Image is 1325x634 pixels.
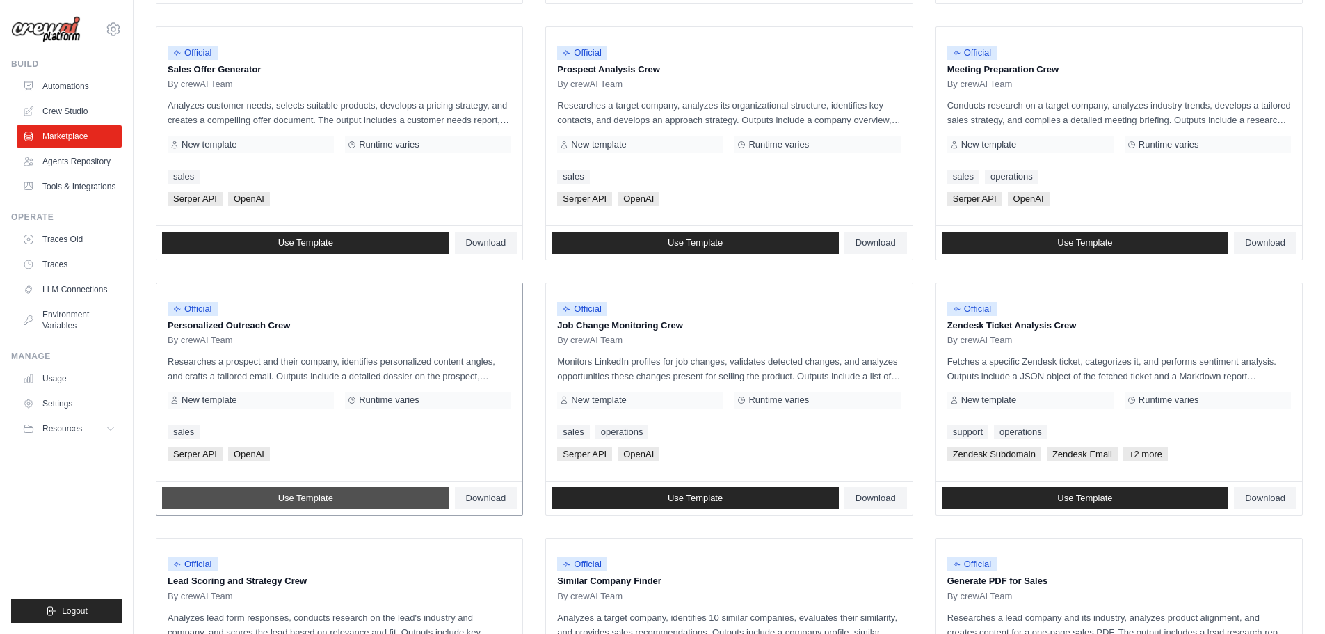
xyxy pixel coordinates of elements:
[168,335,233,346] span: By crewAI Team
[62,605,88,617] span: Logout
[552,232,839,254] a: Use Template
[1139,395,1199,406] span: Runtime varies
[11,212,122,223] div: Operate
[11,599,122,623] button: Logout
[168,192,223,206] span: Serper API
[557,591,623,602] span: By crewAI Team
[11,351,122,362] div: Manage
[961,395,1016,406] span: New template
[552,487,839,509] a: Use Template
[168,170,200,184] a: sales
[1047,447,1118,461] span: Zendesk Email
[947,79,1013,90] span: By crewAI Team
[618,447,659,461] span: OpenAI
[11,16,81,43] img: Logo
[942,487,1229,509] a: Use Template
[17,100,122,122] a: Crew Studio
[168,447,223,461] span: Serper API
[1057,237,1112,248] span: Use Template
[947,574,1291,588] p: Generate PDF for Sales
[1139,139,1199,150] span: Runtime varies
[947,447,1041,461] span: Zendesk Subdomain
[947,354,1291,383] p: Fetches a specific Zendesk ticket, categorizes it, and performs sentiment analysis. Outputs inclu...
[947,425,988,439] a: support
[1245,493,1285,504] span: Download
[557,319,901,333] p: Job Change Monitoring Crew
[985,170,1038,184] a: operations
[1057,493,1112,504] span: Use Template
[17,418,122,440] button: Resources
[557,79,623,90] span: By crewAI Team
[278,237,333,248] span: Use Template
[856,237,896,248] span: Download
[42,423,82,434] span: Resources
[994,425,1047,439] a: operations
[947,63,1291,77] p: Meeting Preparation Crew
[557,354,901,383] p: Monitors LinkedIn profiles for job changes, validates detected changes, and analyzes opportunitie...
[455,232,517,254] a: Download
[182,395,236,406] span: New template
[168,319,511,333] p: Personalized Outreach Crew
[17,175,122,198] a: Tools & Integrations
[278,493,333,504] span: Use Template
[557,557,607,571] span: Official
[557,98,901,127] p: Researches a target company, analyzes its organizational structure, identifies key contacts, and ...
[668,493,723,504] span: Use Template
[557,574,901,588] p: Similar Company Finder
[856,493,896,504] span: Download
[557,447,612,461] span: Serper API
[1234,232,1296,254] a: Download
[557,192,612,206] span: Serper API
[168,425,200,439] a: sales
[168,63,511,77] p: Sales Offer Generator
[557,302,607,316] span: Official
[359,139,419,150] span: Runtime varies
[17,125,122,148] a: Marketplace
[748,395,809,406] span: Runtime varies
[942,232,1229,254] a: Use Template
[168,354,511,383] p: Researches a prospect and their company, identifies personalized content angles, and crafts a tai...
[947,46,997,60] span: Official
[1008,192,1050,206] span: OpenAI
[168,574,511,588] p: Lead Scoring and Strategy Crew
[17,150,122,173] a: Agents Repository
[168,591,233,602] span: By crewAI Team
[947,302,997,316] span: Official
[557,425,589,439] a: sales
[947,170,979,184] a: sales
[228,447,270,461] span: OpenAI
[961,139,1016,150] span: New template
[17,228,122,251] a: Traces Old
[11,58,122,70] div: Build
[17,278,122,301] a: LLM Connections
[947,335,1013,346] span: By crewAI Team
[17,253,122,276] a: Traces
[571,139,626,150] span: New template
[668,237,723,248] span: Use Template
[162,487,449,509] a: Use Template
[162,232,449,254] a: Use Template
[557,335,623,346] span: By crewAI Team
[947,591,1013,602] span: By crewAI Team
[844,487,907,509] a: Download
[359,395,419,406] span: Runtime varies
[748,139,809,150] span: Runtime varies
[168,79,233,90] span: By crewAI Team
[168,98,511,127] p: Analyzes customer needs, selects suitable products, develops a pricing strategy, and creates a co...
[1123,447,1168,461] span: +2 more
[557,63,901,77] p: Prospect Analysis Crew
[182,139,236,150] span: New template
[168,557,218,571] span: Official
[17,303,122,337] a: Environment Variables
[571,395,626,406] span: New template
[455,487,517,509] a: Download
[1234,487,1296,509] a: Download
[168,46,218,60] span: Official
[466,493,506,504] span: Download
[168,302,218,316] span: Official
[466,237,506,248] span: Download
[1245,237,1285,248] span: Download
[947,557,997,571] span: Official
[947,319,1291,333] p: Zendesk Ticket Analysis Crew
[557,46,607,60] span: Official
